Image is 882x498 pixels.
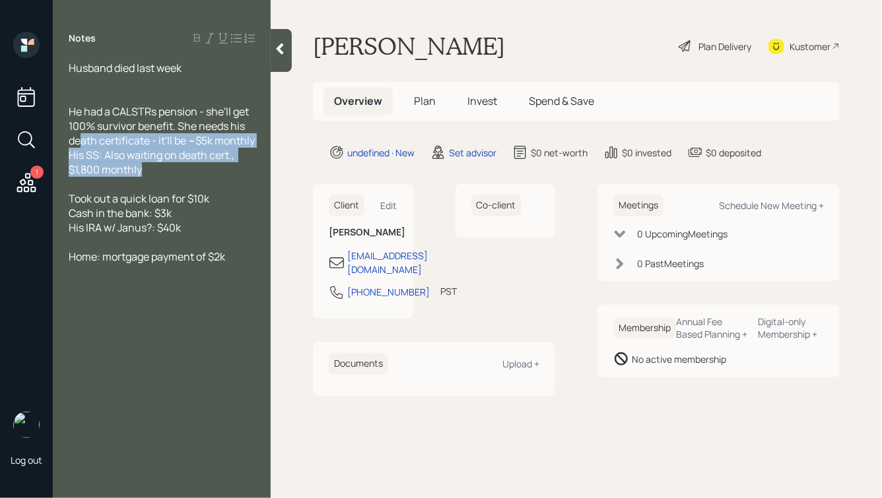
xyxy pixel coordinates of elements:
h6: Meetings [613,195,663,216]
h6: [PERSON_NAME] [329,227,397,238]
div: $0 invested [622,146,671,160]
div: Plan Delivery [698,40,751,53]
div: [EMAIL_ADDRESS][DOMAIN_NAME] [347,249,428,276]
div: Set advisor [449,146,496,160]
h1: [PERSON_NAME] [313,32,505,61]
div: Digital-only Membership + [759,315,824,340]
div: Edit [381,199,397,212]
span: Plan [414,94,436,108]
div: Upload + [502,358,539,370]
span: Overview [334,94,382,108]
div: $0 deposited [706,146,761,160]
h6: Documents [329,353,388,375]
h6: Client [329,195,364,216]
div: [PHONE_NUMBER] [347,285,430,299]
span: His IRA w/ Janus?: $40k [69,220,181,235]
span: His SS: Also waiting on death cert., $1,800 monthly [69,148,236,177]
span: Husband died last week [69,61,182,75]
div: Annual Fee Based Planning + [676,315,748,340]
span: Spend & Save [529,94,594,108]
h6: Co-client [471,195,522,216]
span: Invest [467,94,497,108]
div: PST [440,284,457,298]
div: 1 [30,166,44,179]
div: undefined · New [347,146,415,160]
div: Kustomer [790,40,831,53]
div: Log out [11,454,42,466]
div: Schedule New Meeting + [719,199,824,212]
span: Cash in the bank: $3k [69,206,172,220]
div: No active membership [632,352,726,366]
div: $0 net-worth [531,146,588,160]
h6: Membership [613,317,676,339]
div: 0 Upcoming Meeting s [637,227,728,241]
span: Home: mortgage payment of $2k [69,249,225,264]
div: 0 Past Meeting s [637,257,704,270]
span: Took out a quick loan for $10k [69,191,209,206]
span: He had a CALSTRs pension - she'll get 100% survivor benefit. She needs his death certificate - it... [69,104,255,148]
label: Notes [69,32,96,45]
img: hunter_neumayer.jpg [13,412,40,438]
